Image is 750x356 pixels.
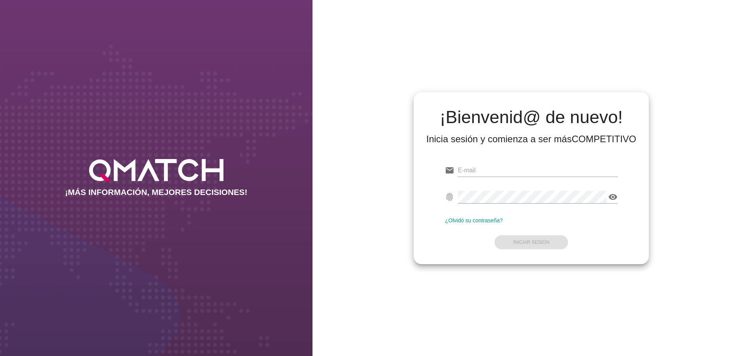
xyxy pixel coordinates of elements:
[608,192,618,202] i: visibility
[445,166,454,175] i: email
[458,164,618,177] input: E-mail
[65,188,248,197] h2: ¡MÁS INFORMACIÓN, MEJORES DECISIONES!
[445,217,503,224] a: ¿Olvidó su contraseña?
[571,134,636,144] strong: COMPETITIVO
[445,192,454,202] i: fingerprint
[426,133,636,145] div: Inicia sesión y comienza a ser más
[426,108,636,127] h2: ¡Bienvenid@ de nuevo!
